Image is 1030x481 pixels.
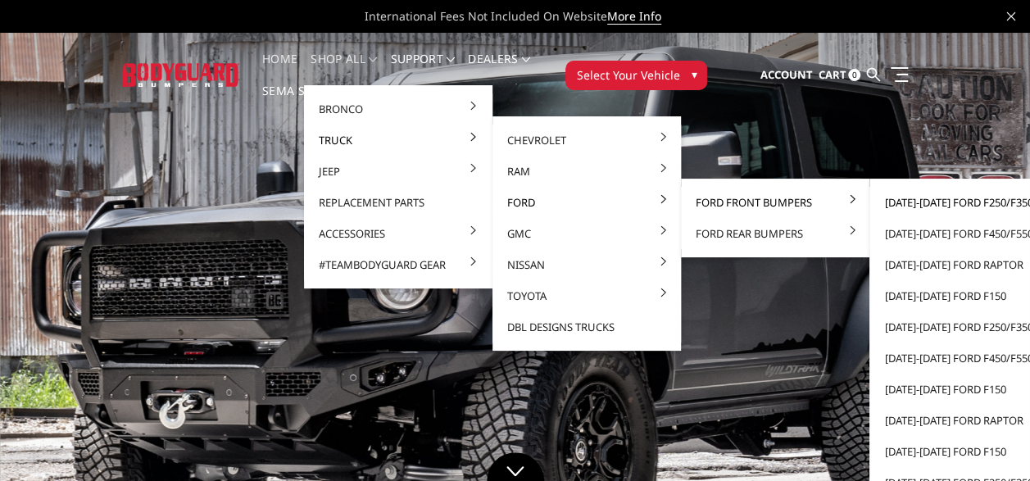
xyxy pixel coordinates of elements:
a: Click to Down [487,452,544,481]
a: Ram [499,156,674,187]
span: 0 [848,69,860,81]
span: ▾ [691,66,696,83]
a: Nissan [499,249,674,280]
a: Dealers [468,53,530,85]
a: Ford [499,187,674,218]
a: Cart 0 [818,53,860,98]
a: Account [760,53,812,98]
a: Ford Rear Bumpers [687,218,863,249]
span: Account [760,67,812,82]
span: Select Your Vehicle [576,66,679,84]
a: More Info [607,8,661,25]
a: Accessories [311,218,486,249]
a: Truck [311,125,486,156]
a: GMC [499,218,674,249]
a: Replacement Parts [311,187,486,218]
a: Bronco [311,93,486,125]
a: Chevrolet [499,125,674,156]
button: Select Your Vehicle [565,61,707,90]
a: SEMA Show [262,85,334,117]
span: Cart [818,67,846,82]
a: Support [390,53,455,85]
a: Ford Front Bumpers [687,187,863,218]
img: BODYGUARD BUMPERS [122,63,239,86]
a: Home [262,53,297,85]
a: #TeamBodyguard Gear [311,249,486,280]
iframe: Chat Widget [948,402,1030,481]
a: Toyota [499,280,674,311]
a: DBL Designs Trucks [499,311,674,343]
a: shop all [311,53,377,85]
a: Jeep [311,156,486,187]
